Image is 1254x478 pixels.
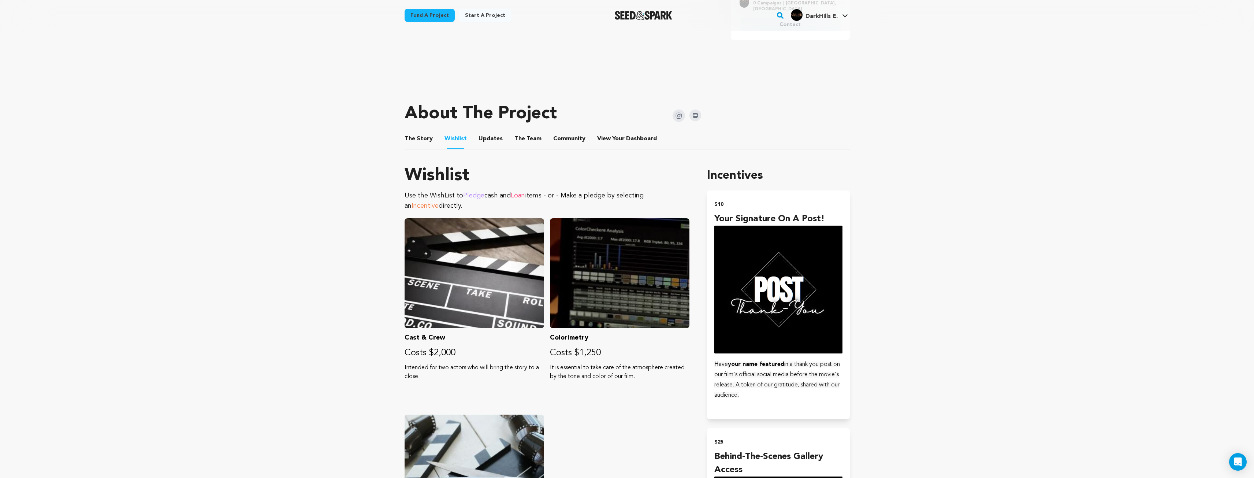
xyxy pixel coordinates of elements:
[514,134,525,143] span: The
[550,363,689,381] p: It is essential to take care of the atmosphere created by the tone and color of our film.
[789,8,849,23] span: DarkHills E.'s Profile
[405,333,544,343] p: Cast & Crew
[791,9,838,21] div: DarkHills E.'s Profile
[553,134,585,143] span: Community
[707,190,849,419] button: $10 Your signature on a post! incentive Haveyour name featuredin a thank you post on our film's o...
[405,363,544,381] p: Intended for two actors who will bring the story to a close.
[714,199,842,210] h2: $10
[405,167,690,185] h1: Wishlist
[405,347,544,359] p: Costs $2,000
[791,9,803,21] img: b43f3a461490f4a4.jpg
[714,362,728,367] span: Have
[673,110,685,122] img: Seed&Spark Instagram Icon
[714,450,842,477] h4: Behind-the-Scenes Gallery Access
[459,9,511,22] a: Start a project
[714,226,842,353] img: incentive
[405,134,433,143] span: Story
[514,134,542,143] span: Team
[789,8,849,21] a: DarkHills E.'s Profile
[689,110,701,121] img: Seed&Spark IMDB Icon
[444,134,467,143] span: Wishlist
[463,192,484,199] span: Pledge
[707,167,849,185] h1: Incentives
[714,212,842,226] h4: Your signature on a post!
[405,190,690,211] p: Use the WishList to cash and items - or - Make a pledge by selecting an directly.
[714,437,842,447] h2: $25
[405,9,455,22] a: Fund a project
[412,203,439,209] span: Incentive
[728,362,784,367] strong: your name featured
[550,347,689,359] p: Costs $1,250
[1229,453,1247,471] div: Open Intercom Messenger
[615,11,672,20] img: Seed&Spark Logo Dark Mode
[405,134,415,143] span: The
[550,333,689,343] p: Colorimetry
[805,14,838,19] span: DarkHills E.
[615,11,672,20] a: Seed&Spark Homepage
[511,192,525,199] span: Loan
[597,134,658,143] span: Your
[597,134,658,143] a: ViewYourDashboard
[405,105,557,123] h1: About The Project
[479,134,503,143] span: Updates
[626,134,657,143] span: Dashboard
